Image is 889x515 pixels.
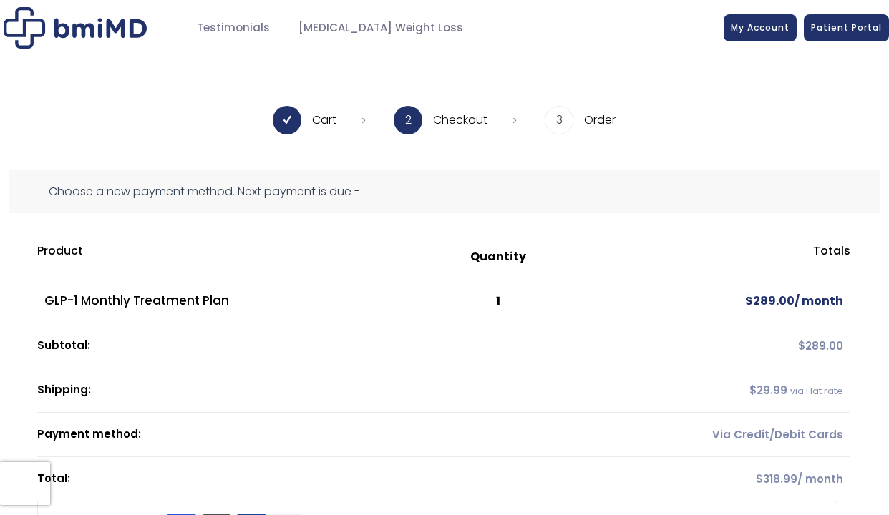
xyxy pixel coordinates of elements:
div: Choose a new payment method. Next payment is due -. [9,170,880,213]
td: / month [556,278,850,324]
span: 3 [545,106,573,134]
span: Testimonials [197,20,270,36]
span: 289.00 [798,338,843,353]
th: Quantity [440,236,556,278]
span: 2 [394,106,422,134]
span: $ [756,471,763,486]
span: My Account [731,21,790,34]
td: GLP-1 Monthly Treatment Plan [37,278,440,324]
span: 289.00 [745,293,795,309]
span: $ [745,293,753,309]
th: Shipping: [37,368,555,413]
li: Order [545,106,616,134]
a: My Account [724,14,797,41]
li: Checkout [394,106,516,134]
span: $ [749,383,757,398]
a: [MEDICAL_DATA] Weight Loss [284,14,477,42]
th: Subtotal: [37,324,555,368]
td: 1 [440,278,556,324]
span: [MEDICAL_DATA] Weight Loss [298,20,463,36]
th: Totals [556,236,850,278]
span: 318.99 [756,471,797,486]
td: / month [556,457,850,501]
th: Total: [37,457,555,501]
a: Testimonials [183,14,284,42]
img: Checkout [4,7,147,49]
a: Patient Portal [804,14,889,41]
span: $ [798,338,805,353]
th: Payment method: [37,413,555,457]
small: via Flat rate [790,385,843,397]
th: Product [37,236,440,278]
span: Patient Portal [811,21,882,34]
span: 29.99 [749,383,787,398]
li: Cart [273,106,365,134]
td: Via Credit/Debit Cards [556,413,850,457]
